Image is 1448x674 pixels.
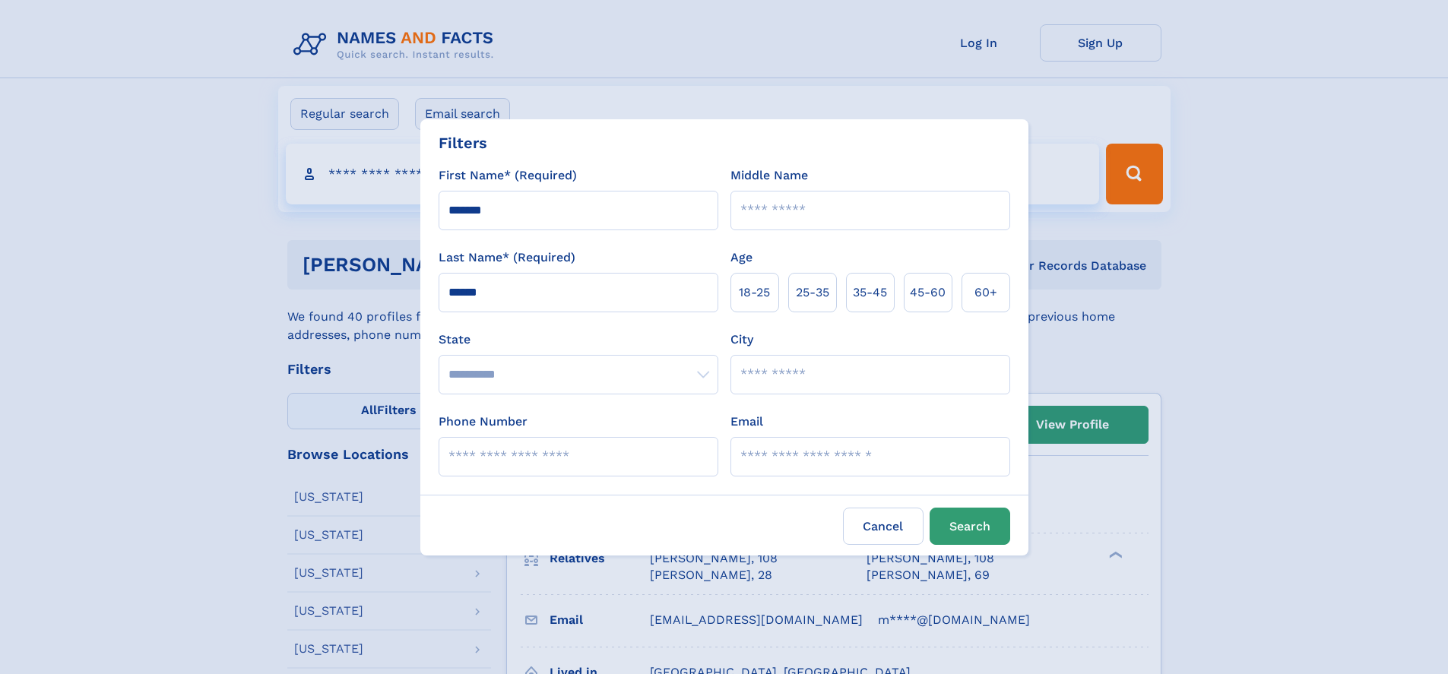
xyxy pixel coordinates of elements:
span: 35‑45 [853,283,887,302]
span: 45‑60 [910,283,946,302]
label: City [730,331,753,349]
label: Cancel [843,508,924,545]
span: 60+ [974,283,997,302]
label: Phone Number [439,413,528,431]
label: State [439,331,718,349]
label: Last Name* (Required) [439,248,575,267]
label: First Name* (Required) [439,166,577,185]
span: 25‑35 [796,283,829,302]
div: Filters [439,131,487,154]
label: Email [730,413,763,431]
label: Middle Name [730,166,808,185]
span: 18‑25 [739,283,770,302]
button: Search [930,508,1010,545]
label: Age [730,248,753,267]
